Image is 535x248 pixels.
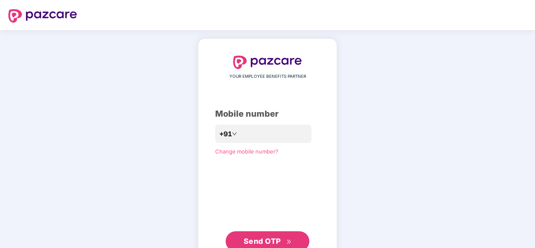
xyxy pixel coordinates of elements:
a: Change mobile number? [215,148,278,155]
span: +91 [219,129,232,139]
img: logo [233,56,302,69]
img: logo [8,9,77,23]
div: Mobile number [215,107,320,120]
span: down [232,131,237,136]
span: YOUR EMPLOYEE BENEFITS PARTNER [229,73,306,80]
span: Send OTP [244,237,281,245]
span: double-right [286,239,292,245]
